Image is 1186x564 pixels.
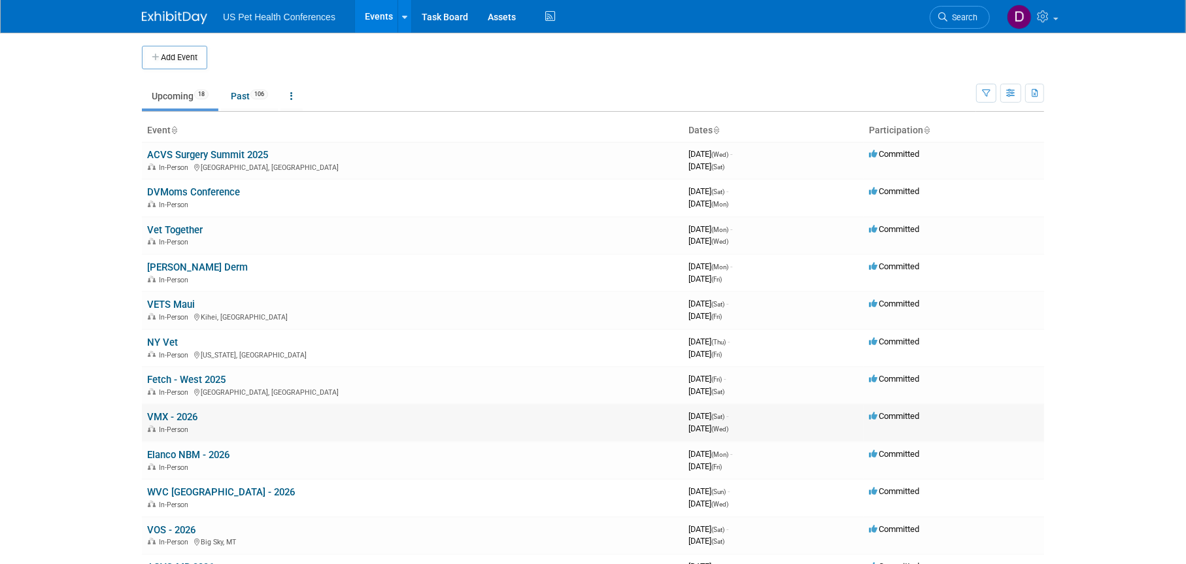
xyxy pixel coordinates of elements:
span: [DATE] [688,411,728,421]
span: [DATE] [688,349,722,359]
img: In-Person Event [148,463,156,470]
span: (Sat) [711,388,724,395]
span: (Mon) [711,263,728,271]
span: [DATE] [688,524,728,534]
img: ExhibitDay [142,11,207,24]
span: In-Person [159,238,192,246]
span: (Sun) [711,488,726,495]
a: DVMoms Conference [147,186,240,198]
img: In-Person Event [148,351,156,357]
span: (Fri) [711,313,722,320]
a: WVC [GEOGRAPHIC_DATA] - 2026 [147,486,295,498]
span: In-Person [159,313,192,322]
span: [DATE] [688,186,728,196]
div: [US_STATE], [GEOGRAPHIC_DATA] [147,349,678,359]
span: [DATE] [688,236,728,246]
div: Kihei, [GEOGRAPHIC_DATA] [147,311,678,322]
span: [DATE] [688,224,732,234]
span: - [726,411,728,421]
a: VETS Maui [147,299,195,310]
a: [PERSON_NAME] Derm [147,261,248,273]
span: (Sat) [711,526,724,533]
a: Sort by Start Date [713,125,719,135]
span: - [728,337,730,346]
img: In-Person Event [148,276,156,282]
span: [DATE] [688,449,732,459]
img: In-Person Event [148,163,156,170]
span: [DATE] [688,337,730,346]
img: In-Person Event [148,238,156,244]
img: Debra Smith [1007,5,1032,29]
a: Upcoming18 [142,84,218,108]
span: (Sat) [711,188,724,195]
span: Committed [869,374,919,384]
button: Add Event [142,46,207,69]
span: - [730,224,732,234]
img: In-Person Event [148,201,156,207]
span: - [730,449,732,459]
a: Vet Together [147,224,203,236]
span: (Mon) [711,451,728,458]
a: VOS - 2026 [147,524,195,536]
th: Dates [683,120,864,142]
span: Committed [869,261,919,271]
img: In-Person Event [148,388,156,395]
span: (Wed) [711,501,728,508]
th: Event [142,120,683,142]
img: In-Person Event [148,538,156,544]
span: - [728,486,730,496]
span: [DATE] [688,161,724,171]
span: (Sat) [711,301,724,308]
span: (Wed) [711,425,728,433]
span: - [726,299,728,308]
span: [DATE] [688,423,728,433]
span: (Fri) [711,351,722,358]
a: Past106 [221,84,278,108]
span: [DATE] [688,311,722,321]
img: In-Person Event [148,501,156,507]
span: In-Person [159,538,192,546]
span: - [724,374,726,384]
div: Big Sky, MT [147,536,678,546]
span: (Fri) [711,276,722,283]
a: Sort by Participation Type [923,125,930,135]
span: - [726,186,728,196]
span: Committed [869,449,919,459]
span: Committed [869,299,919,308]
span: Committed [869,224,919,234]
span: (Sat) [711,538,724,545]
span: [DATE] [688,199,728,208]
span: [DATE] [688,486,730,496]
span: Committed [869,411,919,421]
span: In-Person [159,351,192,359]
span: [DATE] [688,274,722,284]
span: In-Person [159,463,192,472]
span: (Wed) [711,238,728,245]
span: Committed [869,186,919,196]
a: Search [930,6,990,29]
span: [DATE] [688,536,724,546]
span: [DATE] [688,374,726,384]
span: 18 [194,90,209,99]
span: In-Person [159,425,192,434]
a: ACVS Surgery Summit 2025 [147,149,268,161]
img: In-Person Event [148,425,156,432]
span: 106 [250,90,268,99]
div: [GEOGRAPHIC_DATA], [GEOGRAPHIC_DATA] [147,386,678,397]
a: Elanco NBM - 2026 [147,449,229,461]
a: VMX - 2026 [147,411,197,423]
span: [DATE] [688,149,732,159]
span: Committed [869,486,919,496]
span: Committed [869,524,919,534]
span: [DATE] [688,261,732,271]
img: In-Person Event [148,313,156,320]
span: [DATE] [688,299,728,308]
span: (Fri) [711,376,722,383]
span: In-Person [159,501,192,509]
span: Committed [869,337,919,346]
span: - [730,261,732,271]
span: - [730,149,732,159]
a: Fetch - West 2025 [147,374,226,386]
span: In-Person [159,163,192,172]
span: Search [947,12,977,22]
